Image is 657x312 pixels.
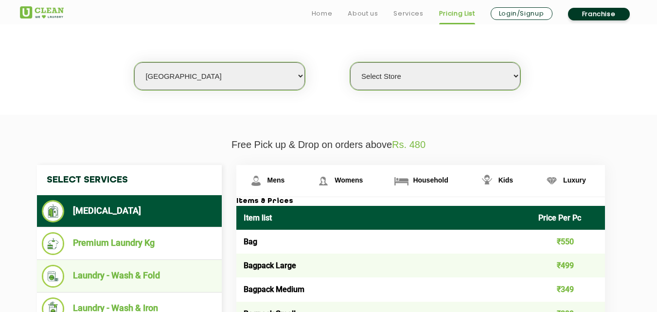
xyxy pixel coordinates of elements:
li: [MEDICAL_DATA] [42,200,217,222]
a: Pricing List [439,8,475,19]
th: Price Per Pc [531,206,605,230]
img: Mens [248,172,265,189]
h4: Select Services [37,165,222,195]
td: Bagpack Large [236,254,532,277]
td: ₹499 [531,254,605,277]
span: Household [413,176,448,184]
span: Luxury [563,176,586,184]
img: Dry Cleaning [42,200,65,222]
img: Luxury [543,172,560,189]
td: Bag [236,230,532,254]
img: UClean Laundry and Dry Cleaning [20,6,64,18]
span: Womens [335,176,363,184]
p: Free Pick up & Drop on orders above [20,139,638,150]
li: Premium Laundry Kg [42,232,217,255]
img: Laundry - Wash & Fold [42,265,65,288]
a: Services [393,8,423,19]
td: ₹550 [531,230,605,254]
h3: Items & Prices [236,197,605,206]
img: Womens [315,172,332,189]
td: ₹349 [531,277,605,301]
a: About us [348,8,378,19]
a: Franchise [568,8,630,20]
a: Home [312,8,333,19]
span: Kids [498,176,513,184]
td: Bagpack Medium [236,277,532,301]
a: Login/Signup [491,7,552,20]
span: Rs. 480 [392,139,426,150]
img: Kids [479,172,496,189]
li: Laundry - Wash & Fold [42,265,217,288]
img: Household [393,172,410,189]
th: Item list [236,206,532,230]
img: Premium Laundry Kg [42,232,65,255]
span: Mens [267,176,285,184]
